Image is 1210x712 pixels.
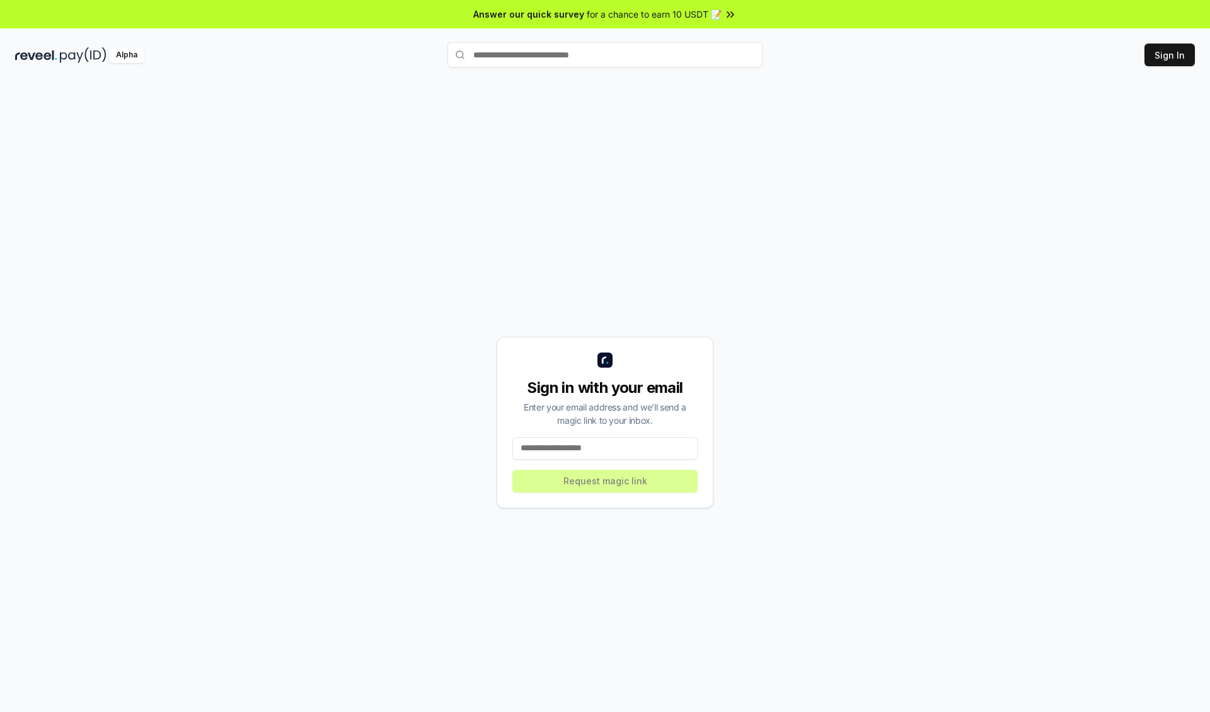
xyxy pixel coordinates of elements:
span: for a chance to earn 10 USDT 📝 [587,8,722,21]
img: reveel_dark [15,47,57,63]
button: Sign In [1144,44,1195,66]
img: pay_id [60,47,107,63]
div: Enter your email address and we’ll send a magic link to your inbox. [512,400,698,427]
img: logo_small [597,353,613,368]
div: Sign in with your email [512,378,698,398]
div: Alpha [109,47,144,63]
span: Answer our quick survey [473,8,584,21]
